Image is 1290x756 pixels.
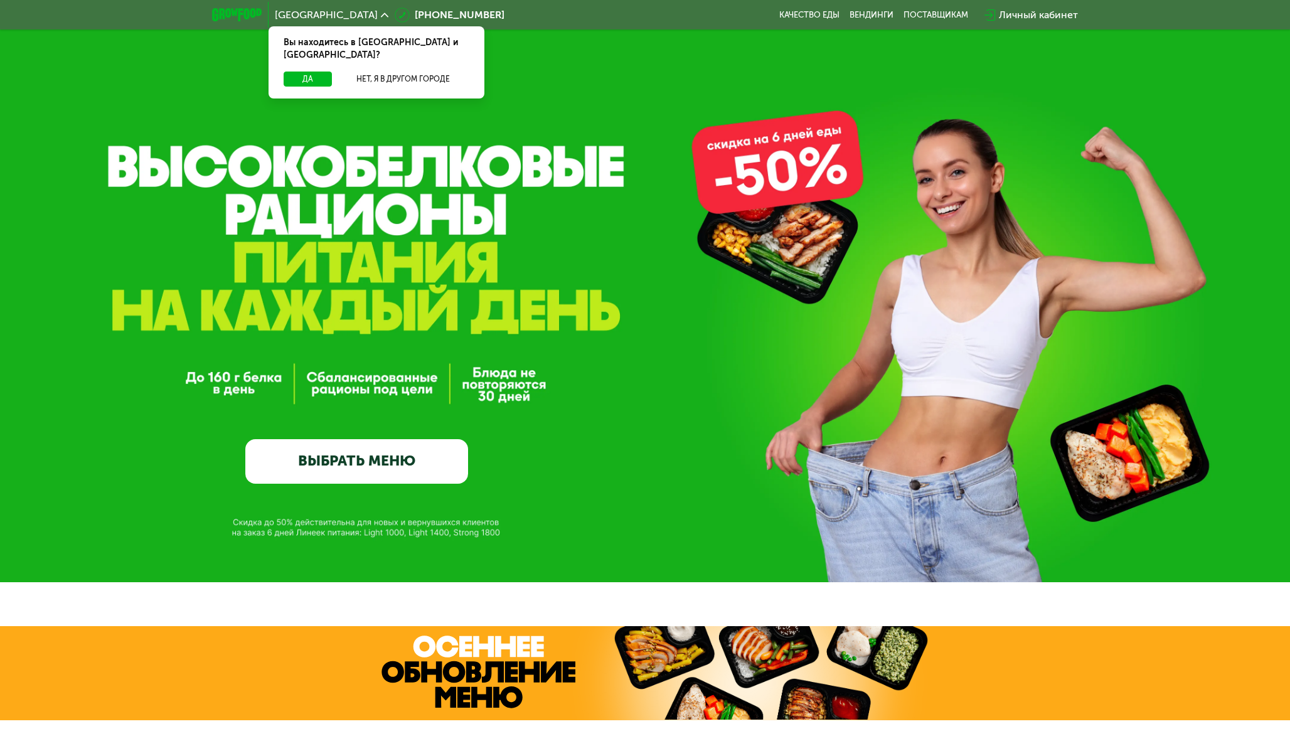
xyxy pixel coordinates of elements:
a: Вендинги [850,10,893,20]
div: поставщикам [904,10,968,20]
a: ВЫБРАТЬ МЕНЮ [245,439,469,484]
div: Личный кабинет [999,8,1078,23]
a: Качество еды [779,10,840,20]
button: Нет, я в другом городе [337,72,469,87]
div: Вы находитесь в [GEOGRAPHIC_DATA] и [GEOGRAPHIC_DATA]? [269,26,484,72]
span: [GEOGRAPHIC_DATA] [275,10,378,20]
button: Да [284,72,332,87]
a: [PHONE_NUMBER] [395,8,504,23]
